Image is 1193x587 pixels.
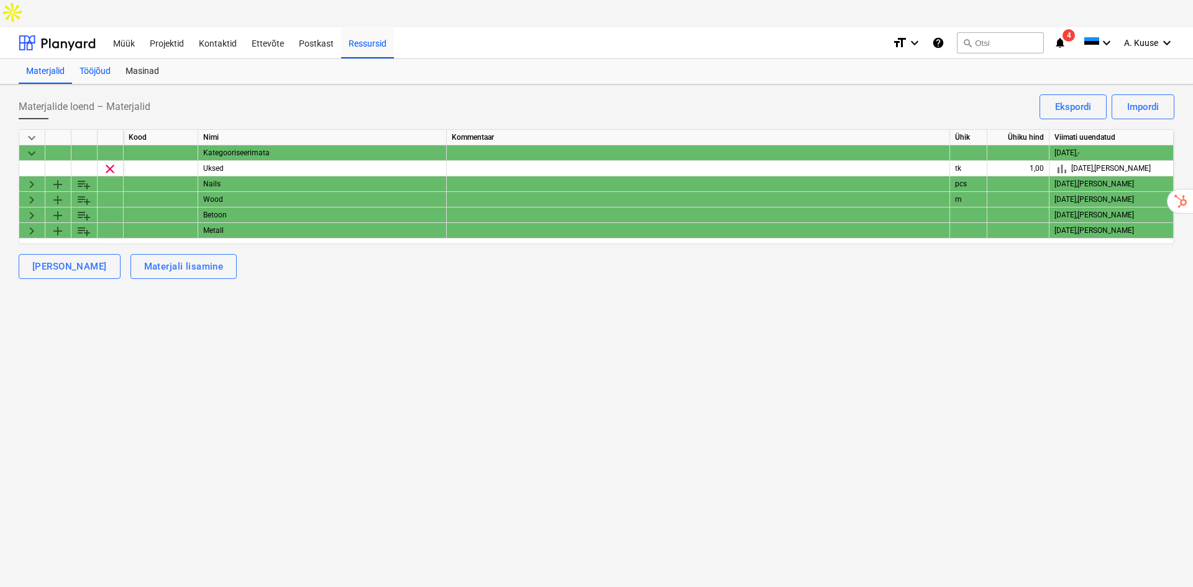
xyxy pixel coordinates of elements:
span: Materjali lisamine [76,193,91,207]
a: Ettevõte [244,27,291,58]
button: Materjali lisamine [130,254,237,279]
div: Viimati uuendatud [1049,130,1174,145]
div: [DATE] , [PERSON_NAME] [1054,176,1168,192]
div: m [950,192,987,207]
a: Postkast [291,27,341,58]
div: [DATE] , [PERSON_NAME] [1054,161,1168,176]
span: Kuva hinnaajalugu [1054,162,1069,176]
i: keyboard_arrow_down [1099,35,1114,50]
span: Lisa kategooria [50,208,65,223]
button: [PERSON_NAME] [19,254,121,279]
div: Betoon [198,207,447,223]
span: keyboard_arrow_right [24,193,39,207]
button: Ekspordi [1040,94,1107,119]
a: Kontaktid [191,27,244,58]
a: Projektid [142,27,191,58]
span: keyboard_arrow_right [24,208,39,223]
div: tk [950,161,987,176]
div: Materjali lisamine [144,258,224,275]
a: Materjalid [19,59,72,84]
button: Impordi [1112,94,1174,119]
div: [PERSON_NAME] [32,258,107,275]
div: pcs [950,176,987,192]
span: Materjali lisamine [76,224,91,239]
div: Kommentaar [447,130,950,145]
span: keyboard_arrow_right [24,177,39,192]
a: Masinad [118,59,167,84]
div: 1,00 [987,161,1049,176]
span: Lisa kategooria [50,224,65,239]
div: Kood [124,130,198,145]
span: keyboard_arrow_right [24,224,39,239]
div: Nails [198,176,447,192]
div: [DATE] , [PERSON_NAME] [1054,223,1168,239]
span: Lisa kategooria [50,177,65,192]
span: keyboard_arrow_down [24,130,39,145]
div: Metall [198,223,447,239]
i: notifications [1054,35,1066,50]
i: format_size [892,35,907,50]
i: keyboard_arrow_down [907,35,922,50]
div: Nimi [198,130,447,145]
div: [DATE] , [PERSON_NAME] [1054,207,1168,223]
span: search [962,38,972,48]
div: Ekspordi [1055,99,1091,115]
i: keyboard_arrow_down [1159,35,1174,50]
div: Ühik [950,130,987,145]
span: keyboard_arrow_down [24,146,39,161]
span: Materjali lisamine [76,177,91,192]
span: Materjali lisamine [76,208,91,223]
div: Wood [198,192,447,207]
div: Ühiku hind [987,130,1049,145]
span: Lisa kategooria [50,193,65,207]
div: Impordi [1127,99,1159,115]
a: Ressursid [341,27,394,58]
div: [DATE] , - [1054,145,1168,161]
button: Otsi [957,32,1044,53]
div: Uksed [198,161,447,176]
div: [DATE] , [PERSON_NAME] [1054,192,1168,207]
span: 4 [1063,29,1075,42]
a: Müük [106,27,142,58]
span: A. Kuuse [1124,38,1158,48]
span: clear [103,162,117,176]
span: Materjalide loend – Materjalid [19,99,150,114]
i: Abikeskus [932,35,944,50]
a: Tööjõud [72,59,118,84]
div: Kategooriseerimata [198,145,447,161]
